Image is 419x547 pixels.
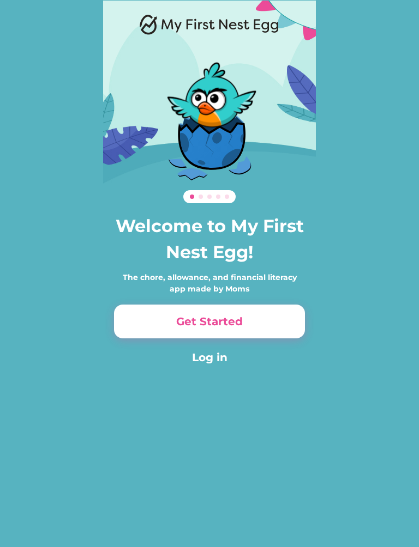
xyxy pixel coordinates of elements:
img: Dino.svg [142,45,277,180]
h3: Welcome to My First Nest Egg! [114,213,305,265]
button: Log in [114,349,305,366]
button: Get Started [114,305,305,338]
img: Logo.png [140,14,279,35]
div: The chore, allowance, and financial literacy app made by Moms [114,272,305,295]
